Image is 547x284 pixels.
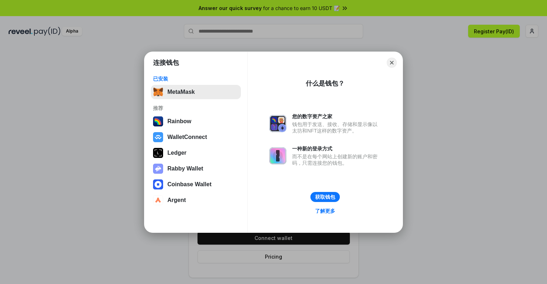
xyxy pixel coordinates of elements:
div: Rainbow [167,118,191,125]
button: WalletConnect [151,130,241,144]
img: svg+xml,%3Csvg%20xmlns%3D%22http%3A%2F%2Fwww.w3.org%2F2000%2Fsvg%22%20fill%3D%22none%22%20viewBox... [269,147,286,164]
button: 获取钱包 [310,192,340,202]
button: Rainbow [151,114,241,129]
button: Rabby Wallet [151,162,241,176]
div: Ledger [167,150,186,156]
div: Argent [167,197,186,203]
button: Coinbase Wallet [151,177,241,192]
div: 推荐 [153,105,239,111]
button: Argent [151,193,241,207]
img: svg+xml,%3Csvg%20width%3D%2228%22%20height%3D%2228%22%20viewBox%3D%220%200%2028%2028%22%20fill%3D... [153,132,163,142]
div: 您的数字资产之家 [292,113,381,120]
div: WalletConnect [167,134,207,140]
div: Rabby Wallet [167,165,203,172]
img: svg+xml,%3Csvg%20fill%3D%22none%22%20height%3D%2233%22%20viewBox%3D%220%200%2035%2033%22%20width%... [153,87,163,97]
img: svg+xml,%3Csvg%20xmlns%3D%22http%3A%2F%2Fwww.w3.org%2F2000%2Fsvg%22%20fill%3D%22none%22%20viewBox... [269,115,286,132]
div: Coinbase Wallet [167,181,211,188]
div: 什么是钱包？ [306,79,344,88]
img: svg+xml,%3Csvg%20width%3D%2228%22%20height%3D%2228%22%20viewBox%3D%220%200%2028%2028%22%20fill%3D... [153,195,163,205]
div: 获取钱包 [315,194,335,200]
div: 了解更多 [315,208,335,214]
div: MetaMask [167,89,195,95]
img: svg+xml,%3Csvg%20xmlns%3D%22http%3A%2F%2Fwww.w3.org%2F2000%2Fsvg%22%20width%3D%2228%22%20height%3... [153,148,163,158]
div: 一种新的登录方式 [292,145,381,152]
button: Ledger [151,146,241,160]
img: svg+xml,%3Csvg%20width%3D%22120%22%20height%3D%22120%22%20viewBox%3D%220%200%20120%20120%22%20fil... [153,116,163,126]
button: MetaMask [151,85,241,99]
div: 而不是在每个网站上创建新的账户和密码，只需连接您的钱包。 [292,153,381,166]
div: 已安装 [153,76,239,82]
div: 钱包用于发送、接收、存储和显示像以太坊和NFT这样的数字资产。 [292,121,381,134]
img: svg+xml,%3Csvg%20width%3D%2228%22%20height%3D%2228%22%20viewBox%3D%220%200%2028%2028%22%20fill%3D... [153,179,163,189]
img: svg+xml,%3Csvg%20xmlns%3D%22http%3A%2F%2Fwww.w3.org%2F2000%2Fsvg%22%20fill%3D%22none%22%20viewBox... [153,164,163,174]
button: Close [387,58,397,68]
h1: 连接钱包 [153,58,179,67]
a: 了解更多 [311,206,339,216]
